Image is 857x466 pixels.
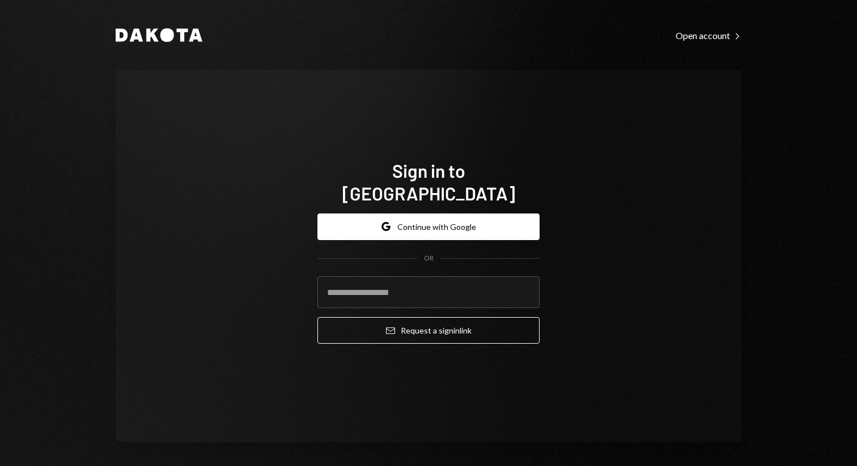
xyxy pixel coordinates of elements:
div: OR [424,254,434,263]
h1: Sign in to [GEOGRAPHIC_DATA] [317,159,540,204]
button: Continue with Google [317,213,540,240]
a: Open account [676,29,741,41]
button: Request a signinlink [317,317,540,344]
div: Open account [676,30,741,41]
